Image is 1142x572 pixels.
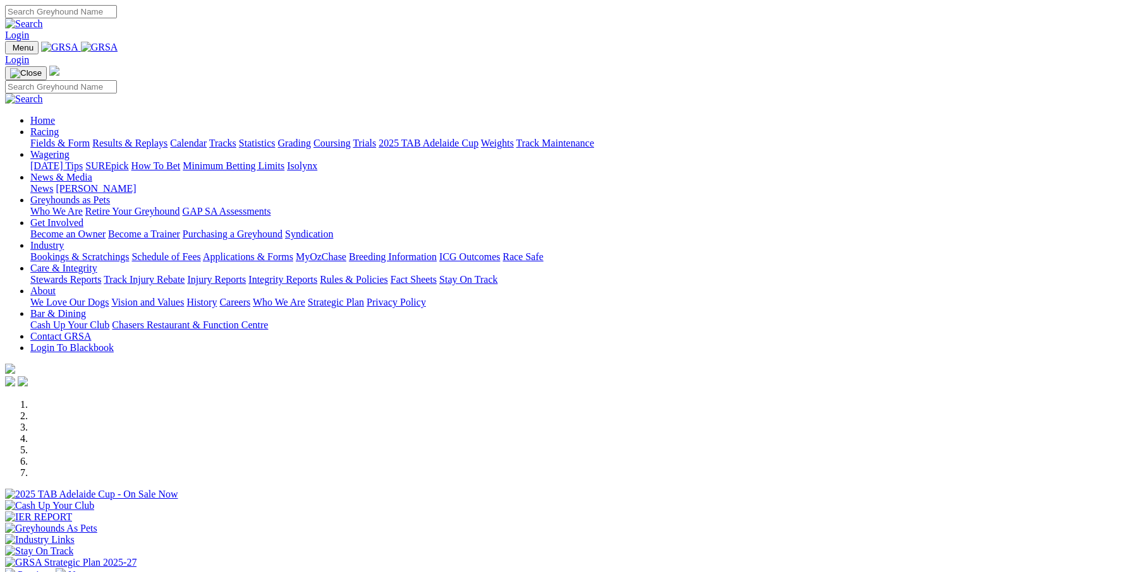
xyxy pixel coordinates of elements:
img: Search [5,18,43,30]
a: Racing [30,126,59,137]
a: Fact Sheets [391,274,437,285]
a: Track Injury Rebate [104,274,185,285]
a: About [30,285,56,296]
img: IER REPORT [5,511,72,523]
div: Wagering [30,160,1137,172]
a: We Love Our Dogs [30,297,109,307]
img: twitter.svg [18,376,28,386]
span: Menu [13,43,33,52]
a: Purchasing a Greyhound [183,229,282,239]
a: Breeding Information [349,251,437,262]
a: Wagering [30,149,70,160]
img: Industry Links [5,534,75,545]
a: Syndication [285,229,333,239]
img: Search [5,93,43,105]
a: Privacy Policy [367,297,426,307]
a: Vision and Values [111,297,184,307]
a: Greyhounds as Pets [30,194,110,205]
a: SUREpick [85,160,128,171]
div: News & Media [30,183,1137,194]
a: Who We Are [253,297,305,307]
a: Applications & Forms [203,251,293,262]
a: Bookings & Scratchings [30,251,129,262]
a: MyOzChase [296,251,346,262]
a: GAP SA Assessments [183,206,271,217]
a: Fields & Form [30,138,90,148]
a: How To Bet [131,160,181,171]
a: 2025 TAB Adelaide Cup [379,138,478,148]
a: Login [5,54,29,65]
button: Toggle navigation [5,66,47,80]
img: GRSA Strategic Plan 2025-27 [5,557,137,568]
img: Greyhounds As Pets [5,523,97,534]
a: Results & Replays [92,138,167,148]
a: Injury Reports [187,274,246,285]
a: Grading [278,138,311,148]
div: Racing [30,138,1137,149]
a: News & Media [30,172,92,182]
div: Get Involved [30,229,1137,240]
a: Stay On Track [439,274,497,285]
a: Get Involved [30,217,83,228]
a: Tracks [209,138,236,148]
a: Cash Up Your Club [30,319,109,330]
div: Care & Integrity [30,274,1137,285]
img: logo-grsa-white.png [5,364,15,374]
a: Isolynx [287,160,317,171]
a: News [30,183,53,194]
img: Cash Up Your Club [5,500,94,511]
a: Retire Your Greyhound [85,206,180,217]
a: Contact GRSA [30,331,91,342]
a: ICG Outcomes [439,251,500,262]
div: About [30,297,1137,308]
img: Stay On Track [5,545,73,557]
a: Stewards Reports [30,274,101,285]
img: GRSA [81,42,118,53]
img: 2025 TAB Adelaide Cup - On Sale Now [5,489,178,500]
input: Search [5,5,117,18]
img: Close [10,68,42,78]
img: logo-grsa-white.png [49,66,59,76]
div: Industry [30,251,1137,263]
a: Weights [481,138,514,148]
a: Care & Integrity [30,263,97,273]
a: [PERSON_NAME] [56,183,136,194]
a: Chasers Restaurant & Function Centre [112,319,268,330]
a: Who We Are [30,206,83,217]
a: Strategic Plan [308,297,364,307]
a: Coursing [313,138,351,148]
a: Minimum Betting Limits [183,160,284,171]
input: Search [5,80,117,93]
a: Integrity Reports [248,274,317,285]
a: Rules & Policies [320,274,388,285]
a: [DATE] Tips [30,160,83,171]
a: Home [30,115,55,126]
a: Become a Trainer [108,229,180,239]
a: Race Safe [502,251,543,262]
a: Bar & Dining [30,308,86,319]
a: Become an Owner [30,229,106,239]
img: GRSA [41,42,78,53]
button: Toggle navigation [5,41,39,54]
a: Careers [219,297,250,307]
a: Login To Blackbook [30,342,114,353]
div: Greyhounds as Pets [30,206,1137,217]
a: Schedule of Fees [131,251,200,262]
a: Login [5,30,29,40]
a: Statistics [239,138,276,148]
a: Calendar [170,138,207,148]
a: History [186,297,217,307]
a: Track Maintenance [516,138,594,148]
a: Trials [353,138,376,148]
img: facebook.svg [5,376,15,386]
div: Bar & Dining [30,319,1137,331]
a: Industry [30,240,64,251]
